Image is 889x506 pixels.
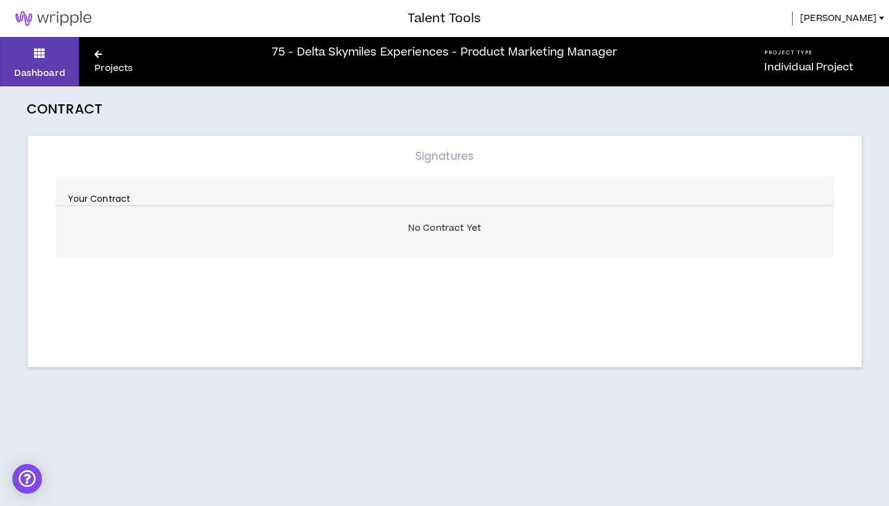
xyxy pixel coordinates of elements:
[79,48,160,76] a: Projects
[764,60,853,75] p: Individual Project
[68,192,131,205] p: Your Contract
[27,101,103,117] h2: Contract
[14,67,65,80] p: Dashboard
[764,49,853,57] h5: Project Type
[800,12,877,25] span: [PERSON_NAME]
[12,464,42,494] div: Open Intercom Messenger
[407,9,481,28] h3: Talent Tools
[56,148,834,165] div: Signatures
[56,215,834,241] div: No Contract Yet
[272,44,617,60] div: 75 - Delta Skymiles Experiences - Product Marketing Manager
